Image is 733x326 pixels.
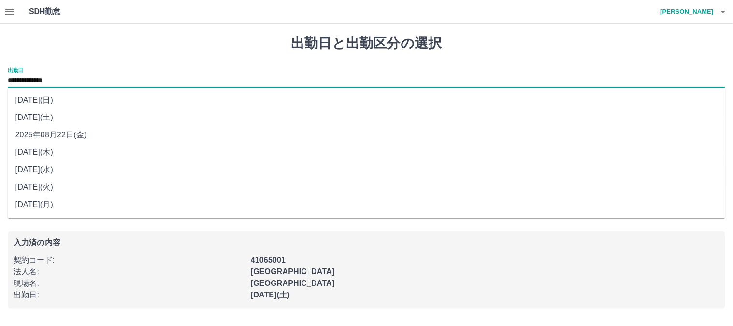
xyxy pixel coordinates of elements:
[14,254,245,266] p: 契約コード :
[251,267,335,276] b: [GEOGRAPHIC_DATA]
[14,289,245,301] p: 出勤日 :
[14,239,719,247] p: 入力済の内容
[251,256,286,264] b: 41065001
[8,144,726,161] li: [DATE](木)
[8,161,726,178] li: [DATE](水)
[8,213,726,231] li: [DATE](日)
[8,126,726,144] li: 2025年08月22日(金)
[8,178,726,196] li: [DATE](火)
[14,266,245,278] p: 法人名 :
[8,66,23,74] label: 出勤日
[8,91,726,109] li: [DATE](日)
[8,35,725,52] h1: 出勤日と出勤区分の選択
[8,196,726,213] li: [DATE](月)
[8,109,726,126] li: [DATE](土)
[251,291,290,299] b: [DATE](土)
[14,278,245,289] p: 現場名 :
[251,279,335,287] b: [GEOGRAPHIC_DATA]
